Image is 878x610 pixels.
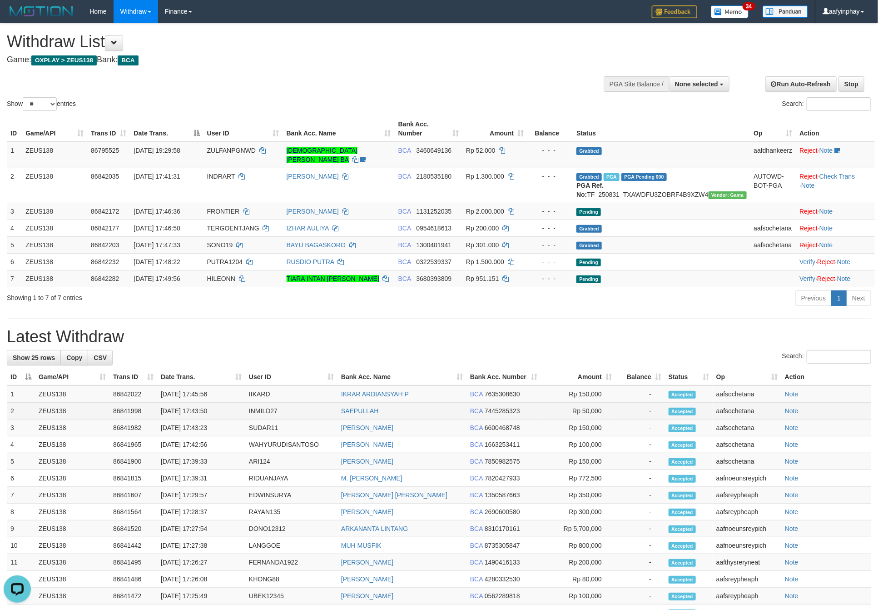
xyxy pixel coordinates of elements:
span: Copy 7850982575 to clipboard [485,458,520,465]
img: Feedback.jpg [652,5,697,18]
td: ZEUS138 [35,420,109,436]
td: 86841965 [109,436,157,453]
td: ZEUS138 [22,253,87,270]
td: 1 [7,142,22,168]
a: [PERSON_NAME] [341,575,393,583]
td: · [796,203,875,220]
th: Op: activate to sort column ascending [713,369,781,385]
a: Next [846,290,871,306]
span: Pending [576,275,601,283]
a: Note [785,407,799,415]
td: ZEUS138 [22,168,87,203]
span: CSV [94,354,107,361]
a: Verify [799,275,815,282]
span: BCA [398,173,411,180]
span: Copy [66,354,82,361]
td: ZEUS138 [22,142,87,168]
td: [DATE] 17:28:37 [157,504,245,520]
span: [DATE] 17:46:36 [134,208,180,215]
td: ZEUS138 [22,270,87,287]
span: Copy 7445285323 to clipboard [485,407,520,415]
span: 86842177 [91,225,119,232]
td: INMILD27 [245,403,337,420]
td: - [615,420,665,436]
td: SUDAR11 [245,420,337,436]
a: Note [785,575,799,583]
td: [DATE] 17:27:54 [157,520,245,537]
span: Accepted [669,525,696,533]
span: BCA [118,55,138,65]
td: 86842022 [109,385,157,403]
h1: Latest Withdraw [7,328,871,346]
a: [PERSON_NAME] [287,173,339,180]
th: Status [573,116,750,142]
td: [DATE] 17:42:56 [157,436,245,453]
td: 6 [7,253,22,270]
td: 86841564 [109,504,157,520]
td: 7 [7,487,35,504]
th: Date Trans.: activate to sort column descending [130,116,203,142]
td: 86841815 [109,470,157,487]
td: aafsochetana [713,403,781,420]
td: aafsochetana [713,385,781,403]
td: 1 [7,385,35,403]
div: - - - [531,240,569,250]
span: Accepted [669,425,696,432]
a: Note [785,424,799,431]
a: Note [785,592,799,600]
a: Stop [838,76,864,92]
span: Grabbed [576,242,602,250]
td: 86841982 [109,420,157,436]
a: Show 25 rows [7,350,61,365]
h1: Withdraw List [7,33,576,51]
span: SONO19 [207,241,233,249]
span: Rp 301.000 [466,241,499,249]
td: · · [796,168,875,203]
span: [DATE] 17:46:50 [134,225,180,232]
a: CSV [88,350,113,365]
td: 4 [7,436,35,453]
select: Showentries [23,97,57,111]
span: BCA [398,241,411,249]
a: TIARA INTAN [PERSON_NAME] [287,275,379,282]
span: BCA [470,390,483,398]
span: OXPLAY > ZEUS138 [31,55,97,65]
td: AUTOWD-BOT-PGA [750,168,796,203]
td: - [615,470,665,487]
td: ZEUS138 [35,403,109,420]
td: Rp 150,000 [541,420,615,436]
span: FRONTIER [207,208,240,215]
td: 8 [7,504,35,520]
div: PGA Site Balance / [604,76,669,92]
a: Reject [799,225,818,232]
span: BCA [398,225,411,232]
th: Op: activate to sort column ascending [750,116,796,142]
a: Copy [60,350,88,365]
a: [PERSON_NAME] [PERSON_NAME] [341,491,447,499]
a: [PERSON_NAME] [341,441,393,448]
a: Note [785,508,799,515]
span: Copy 0954618613 to clipboard [416,225,451,232]
span: [DATE] 17:41:31 [134,173,180,180]
span: BCA [470,407,483,415]
a: Reject [799,147,818,154]
a: IKRAR ARDIANSYAH P [341,390,409,398]
td: ZEUS138 [35,504,109,520]
span: Copy 2180535180 to clipboard [416,173,451,180]
td: ZEUS138 [35,487,109,504]
span: Copy 6600468748 to clipboard [485,424,520,431]
a: Note [785,559,799,566]
div: - - - [531,224,569,233]
td: 86841520 [109,520,157,537]
td: Rp 50,000 [541,403,615,420]
td: ARI124 [245,453,337,470]
th: Balance: activate to sort column ascending [615,369,665,385]
td: Rp 150,000 [541,453,615,470]
td: 4 [7,220,22,236]
span: Rp 951.151 [466,275,499,282]
img: MOTION_logo.png [7,5,76,18]
th: Game/API: activate to sort column ascending [22,116,87,142]
a: [PERSON_NAME] [287,208,339,215]
td: - [615,504,665,520]
th: Bank Acc. Number: activate to sort column ascending [466,369,541,385]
